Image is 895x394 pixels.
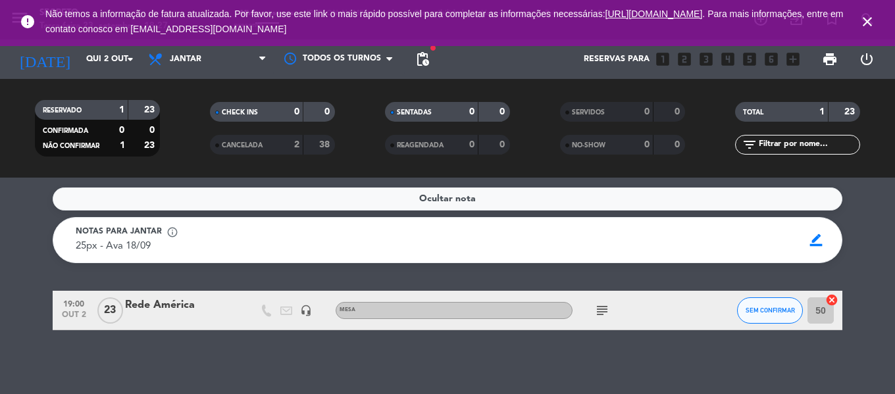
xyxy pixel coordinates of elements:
i: headset_mic [300,305,312,316]
strong: 23 [144,141,157,150]
strong: 0 [499,107,507,116]
span: TOTAL [743,109,763,116]
span: Jantar [170,55,201,64]
i: subject [594,303,610,318]
strong: 0 [469,140,474,149]
i: looks_6 [763,51,780,68]
span: CONFIRMADA [43,128,88,134]
strong: 0 [499,140,507,149]
span: REAGENDADA [397,142,444,149]
i: add_box [784,51,802,68]
i: looks_4 [719,51,736,68]
strong: 0 [119,126,124,135]
i: looks_one [654,51,671,68]
span: CHECK INS [222,109,258,116]
strong: 0 [469,107,474,116]
span: NO-SHOW [572,142,605,149]
span: Reservas para [584,55,650,64]
i: filter_list [742,137,757,153]
span: 19:00 [57,295,90,310]
strong: 2 [294,140,299,149]
strong: 1 [120,141,125,150]
i: looks_3 [698,51,715,68]
span: border_color [804,228,829,253]
span: 23 [97,297,123,324]
i: [DATE] [10,45,80,74]
strong: 23 [144,105,157,114]
i: looks_5 [741,51,758,68]
strong: 1 [819,107,825,116]
strong: 0 [644,107,650,116]
strong: 0 [324,107,332,116]
span: out 2 [57,310,90,326]
span: SEM CONFIRMAR [746,307,795,314]
span: print [822,51,838,67]
span: SENTADAS [397,109,432,116]
span: CANCELADA [222,142,263,149]
span: NÃO CONFIRMAR [43,143,99,149]
span: Notas para jantar [76,226,162,239]
button: SEM CONFIRMAR [737,297,803,324]
i: power_settings_new [859,51,875,67]
i: arrow_drop_down [122,51,138,67]
span: Ocultar nota [419,191,476,207]
i: error [20,14,36,30]
a: [URL][DOMAIN_NAME] [605,9,703,19]
span: 25px - Ava 18/09 [76,241,151,251]
span: pending_actions [415,51,430,67]
div: LOG OUT [848,39,885,79]
span: info_outline [166,226,178,238]
a: . Para mais informações, entre em contato conosco em [EMAIL_ADDRESS][DOMAIN_NAME] [45,9,843,34]
i: looks_two [676,51,693,68]
i: cancel [825,293,838,307]
span: fiber_manual_record [429,44,437,52]
strong: 1 [119,105,124,114]
span: RESERVADO [43,107,82,114]
input: Filtrar por nome... [757,137,859,152]
strong: 38 [319,140,332,149]
strong: 23 [844,107,857,116]
strong: 0 [644,140,650,149]
strong: 0 [675,140,682,149]
span: Mesa [340,307,355,312]
i: close [859,14,875,30]
strong: 0 [675,107,682,116]
span: SERVIDOS [572,109,605,116]
span: Não temos a informação de fatura atualizada. Por favor, use este link o mais rápido possível para... [45,9,843,34]
div: Rede América [125,297,237,314]
strong: 0 [149,126,157,135]
strong: 0 [294,107,299,116]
